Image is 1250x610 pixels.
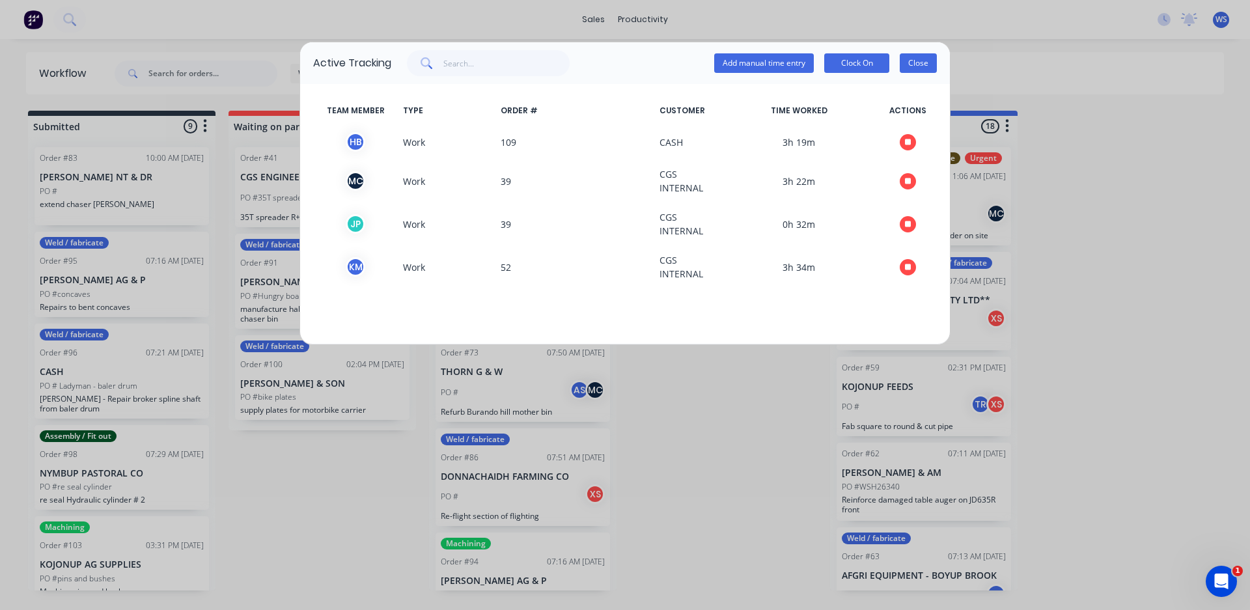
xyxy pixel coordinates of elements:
div: K M [346,257,365,277]
span: Work [398,167,495,195]
span: TEAM MEMBER [313,105,398,117]
span: 3h 34m [719,253,878,281]
span: ACTIONS [878,105,937,117]
span: 39 [495,167,654,195]
span: TIME WORKED [719,105,878,117]
input: Search... [443,50,570,76]
span: CUSTOMER [654,105,719,117]
iframe: Intercom live chat [1206,566,1237,597]
div: J P [346,214,365,234]
span: CASH [654,132,719,152]
button: Add manual time entry [714,53,814,73]
span: 3h 22m [719,167,878,195]
span: Work [398,210,495,238]
span: CGS INTERNAL [654,253,719,281]
div: Active Tracking [313,55,391,71]
span: 52 [495,253,654,281]
span: CGS INTERNAL [654,167,719,195]
div: H B [346,132,365,152]
span: ORDER # [495,105,654,117]
span: CGS INTERNAL [654,210,719,238]
span: 3h 19m [719,132,878,152]
button: Clock On [824,53,889,73]
span: 39 [495,210,654,238]
span: Work [398,132,495,152]
span: TYPE [398,105,495,117]
span: 1 [1232,566,1243,576]
button: Close [900,53,937,73]
span: Work [398,253,495,281]
span: 0h 32m [719,210,878,238]
div: M C [346,171,365,191]
span: 109 [495,132,654,152]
